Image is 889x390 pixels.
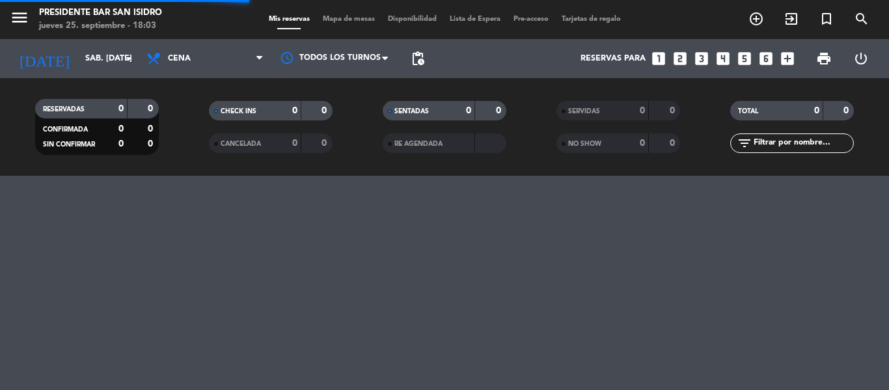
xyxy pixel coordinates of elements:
strong: 0 [292,139,297,148]
strong: 0 [466,106,471,115]
i: power_settings_new [853,51,869,66]
span: Disponibilidad [381,16,443,23]
strong: 0 [670,139,677,148]
span: Lista de Espera [443,16,507,23]
span: CHECK INS [221,108,256,115]
strong: 0 [640,106,645,115]
i: looks_3 [693,50,710,67]
strong: 0 [118,139,124,148]
span: Tarjetas de regalo [555,16,627,23]
strong: 0 [292,106,297,115]
span: Pre-acceso [507,16,555,23]
div: Presidente Bar San Isidro [39,7,162,20]
span: pending_actions [410,51,426,66]
i: exit_to_app [784,11,799,27]
strong: 0 [148,104,156,113]
i: add_box [779,50,796,67]
span: RESERVADAS [43,106,85,113]
span: SENTADAS [394,108,429,115]
i: add_circle_outline [748,11,764,27]
i: looks_6 [758,50,774,67]
strong: 0 [118,124,124,133]
span: CANCELADA [221,141,261,147]
i: looks_two [672,50,689,67]
strong: 0 [640,139,645,148]
i: looks_4 [715,50,732,67]
span: Mis reservas [262,16,316,23]
span: Mapa de mesas [316,16,381,23]
button: menu [10,8,29,32]
i: menu [10,8,29,27]
strong: 0 [670,106,677,115]
strong: 0 [496,106,504,115]
i: looks_one [650,50,667,67]
span: SERVIDAS [568,108,600,115]
strong: 0 [814,106,819,115]
span: SIN CONFIRMAR [43,141,95,148]
strong: 0 [148,139,156,148]
span: TOTAL [738,108,758,115]
i: filter_list [737,135,752,151]
i: turned_in_not [819,11,834,27]
strong: 0 [321,139,329,148]
input: Filtrar por nombre... [752,136,853,150]
strong: 0 [148,124,156,133]
span: NO SHOW [568,141,601,147]
i: [DATE] [10,44,79,73]
i: search [854,11,869,27]
i: arrow_drop_down [121,51,137,66]
span: Cena [168,54,191,63]
span: CONFIRMADA [43,126,88,133]
span: print [816,51,832,66]
strong: 0 [843,106,851,115]
strong: 0 [118,104,124,113]
div: LOG OUT [842,39,879,78]
span: RE AGENDADA [394,141,443,147]
div: jueves 25. septiembre - 18:03 [39,20,162,33]
strong: 0 [321,106,329,115]
span: Reservas para [581,54,646,63]
i: looks_5 [736,50,753,67]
